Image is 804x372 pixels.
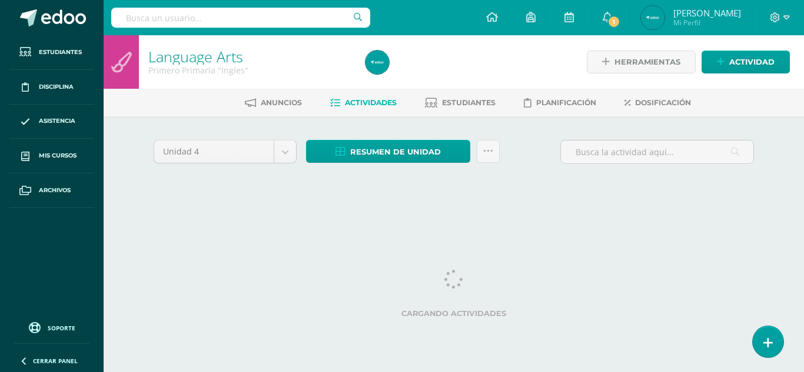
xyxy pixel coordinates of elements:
span: Anuncios [261,98,302,107]
a: Herramientas [587,51,696,73]
span: Estudiantes [442,98,496,107]
a: Language Arts [148,46,243,66]
span: Dosificación [635,98,691,107]
a: Archivos [9,173,94,208]
a: Dosificación [624,93,691,112]
span: Actividades [345,98,397,107]
a: Planificación [524,93,596,112]
span: Soporte [48,324,75,332]
div: Primero Primaria 'Ingles' [148,65,351,76]
a: Disciplina [9,70,94,105]
span: Estudiantes [39,48,82,57]
span: Actividad [729,51,775,73]
a: Estudiantes [425,93,496,112]
span: Unidad 4 [163,140,265,163]
span: Disciplina [39,82,74,92]
a: Soporte [14,319,89,335]
span: Archivos [39,186,71,195]
h1: Language Arts [148,48,351,65]
span: Mi Perfil [673,18,741,28]
a: Anuncios [245,93,302,112]
span: Cerrar panel [33,357,78,365]
img: 66b3b8e78e427e90279b20fafa396c05.png [366,51,389,74]
span: Resumen de unidad [350,141,441,163]
span: [PERSON_NAME] [673,7,741,19]
input: Busca un usuario... [111,8,370,28]
label: Cargando actividades [154,309,754,318]
span: Planificación [536,98,596,107]
a: Actividad [702,51,790,73]
input: Busca la actividad aquí... [561,140,753,163]
a: Actividades [330,93,397,112]
span: Mis cursos [39,151,77,160]
a: Asistencia [9,105,94,139]
img: 66b3b8e78e427e90279b20fafa396c05.png [641,6,665,29]
span: Herramientas [614,51,680,73]
a: Estudiantes [9,35,94,70]
span: Asistencia [39,116,75,126]
a: Resumen de unidad [306,140,470,163]
a: Mis cursos [9,139,94,173]
a: Unidad 4 [154,140,296,163]
span: 1 [607,15,620,28]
